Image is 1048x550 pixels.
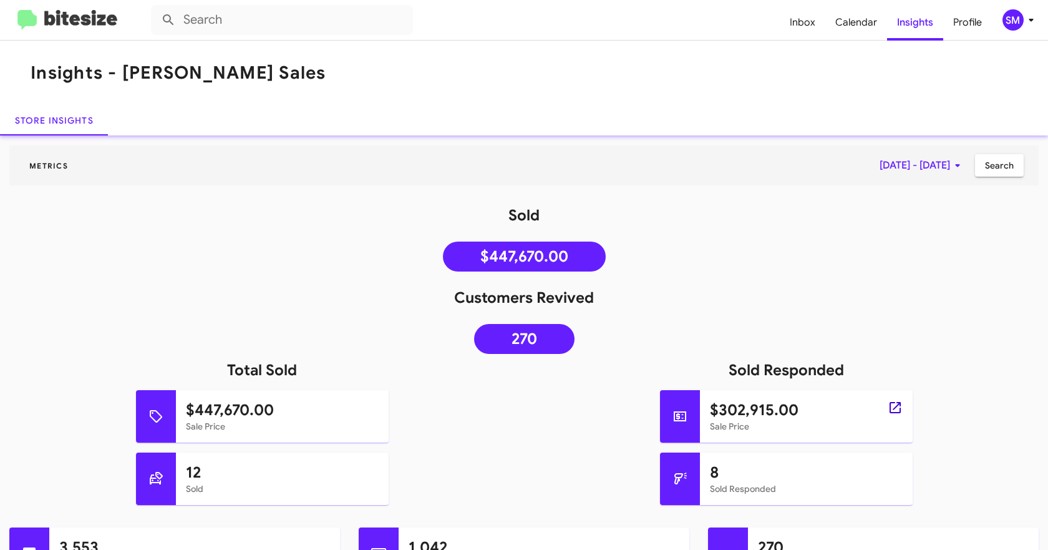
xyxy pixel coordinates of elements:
div: SM [1002,9,1024,31]
span: [DATE] - [DATE] [880,154,965,177]
mat-card-subtitle: Sale Price [186,420,379,433]
mat-card-subtitle: Sale Price [710,420,903,433]
a: Inbox [780,4,825,41]
input: Search [151,5,413,35]
h1: Insights - [PERSON_NAME] Sales [31,63,326,83]
a: Calendar [825,4,887,41]
h1: 8 [710,463,903,483]
button: Search [975,154,1024,177]
span: $447,670.00 [480,250,568,263]
h1: 12 [186,463,379,483]
h1: Sold Responded [524,360,1048,380]
a: Profile [943,4,992,41]
h1: $447,670.00 [186,400,379,420]
mat-card-subtitle: Sold [186,483,379,495]
h1: $302,915.00 [710,400,903,420]
button: [DATE] - [DATE] [870,154,975,177]
a: Insights [887,4,943,41]
span: Search [985,154,1014,177]
span: Metrics [19,161,78,170]
span: 270 [512,333,537,345]
button: SM [992,9,1035,31]
mat-card-subtitle: Sold Responded [710,483,903,495]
